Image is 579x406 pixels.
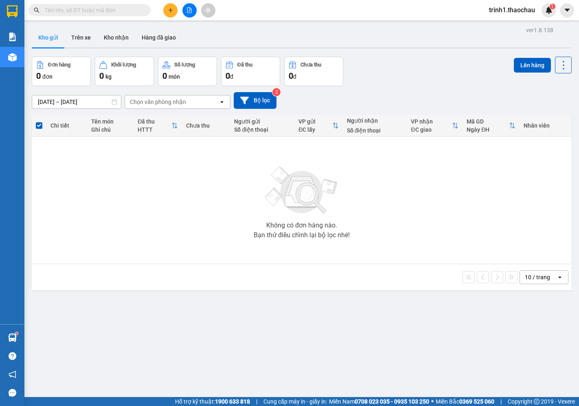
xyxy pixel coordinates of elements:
[272,88,281,96] sup: 2
[111,62,136,68] div: Khối lượng
[32,28,65,47] button: Kho gửi
[411,118,452,125] div: VP nhận
[407,115,463,137] th: Toggle SortBy
[135,28,182,47] button: Hàng đã giao
[95,57,154,86] button: Khối lượng0kg
[234,126,290,133] div: Số điện thoại
[215,398,250,405] strong: 1900 633 818
[237,62,252,68] div: Đã thu
[289,71,293,81] span: 0
[254,232,350,238] div: Bạn thử điều chỉnh lại bộ lọc nhé!
[355,398,429,405] strong: 0708 023 035 - 0935 103 250
[42,73,53,80] span: đơn
[50,122,83,129] div: Chi tiết
[551,4,554,9] span: 1
[298,118,332,125] div: VP gửi
[431,400,434,403] span: ⚪️
[514,58,551,73] button: Lên hàng
[138,118,171,125] div: Đã thu
[97,28,135,47] button: Kho nhận
[463,115,520,137] th: Toggle SortBy
[263,397,327,406] span: Cung cấp máy in - giấy in:
[7,5,18,18] img: logo-vxr
[162,71,167,81] span: 0
[45,6,141,15] input: Tìm tên, số ĐT hoặc mã đơn
[205,7,211,13] span: aim
[526,26,553,35] div: ver 1.8.138
[8,33,17,41] img: solution-icon
[34,7,39,13] span: search
[134,115,182,137] th: Toggle SortBy
[186,7,192,13] span: file-add
[467,118,509,125] div: Mã GD
[500,397,502,406] span: |
[9,352,16,360] span: question-circle
[201,3,215,18] button: aim
[182,3,197,18] button: file-add
[32,95,121,108] input: Select a date range.
[234,92,276,109] button: Bộ lọc
[32,57,91,86] button: Đơn hàng0đơn
[186,122,226,129] div: Chưa thu
[545,7,553,14] img: icon-new-feature
[36,71,41,81] span: 0
[91,126,129,133] div: Ghi chú
[564,7,571,14] span: caret-down
[99,71,104,81] span: 0
[329,397,429,406] span: Miền Nam
[168,7,173,13] span: plus
[158,57,217,86] button: Số lượng0món
[9,371,16,378] span: notification
[347,127,403,134] div: Số điện thoại
[411,126,452,133] div: ĐC giao
[65,28,97,47] button: Trên xe
[174,62,195,68] div: Số lượng
[293,73,296,80] span: đ
[284,57,343,86] button: Chưa thu0đ
[226,71,230,81] span: 0
[347,117,403,124] div: Người nhận
[169,73,180,80] span: món
[91,118,129,125] div: Tên món
[8,53,17,62] img: warehouse-icon
[534,399,540,404] span: copyright
[138,126,171,133] div: HTTT
[230,73,233,80] span: đ
[557,274,563,280] svg: open
[15,332,18,335] sup: 1
[8,333,17,342] img: warehouse-icon
[436,397,494,406] span: Miền Bắc
[482,5,542,15] span: trinh1.thaochau
[163,3,178,18] button: plus
[48,62,70,68] div: Đơn hàng
[261,162,342,219] img: svg+xml;base64,PHN2ZyBjbGFzcz0ibGlzdC1wbHVnX19zdmciIHhtbG5zPSJodHRwOi8vd3d3LnczLm9yZy8yMDAwL3N2Zy...
[9,389,16,397] span: message
[298,126,332,133] div: ĐC lấy
[256,397,257,406] span: |
[266,222,337,229] div: Không có đơn hàng nào.
[550,4,555,9] sup: 1
[105,73,112,80] span: kg
[175,397,250,406] span: Hỗ trợ kỹ thuật:
[300,62,321,68] div: Chưa thu
[130,98,186,106] div: Chọn văn phòng nhận
[525,273,550,281] div: 10 / trang
[294,115,343,137] th: Toggle SortBy
[234,118,290,125] div: Người gửi
[467,126,509,133] div: Ngày ĐH
[524,122,568,129] div: Nhân viên
[219,99,225,105] svg: open
[221,57,280,86] button: Đã thu0đ
[560,3,574,18] button: caret-down
[459,398,494,405] strong: 0369 525 060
